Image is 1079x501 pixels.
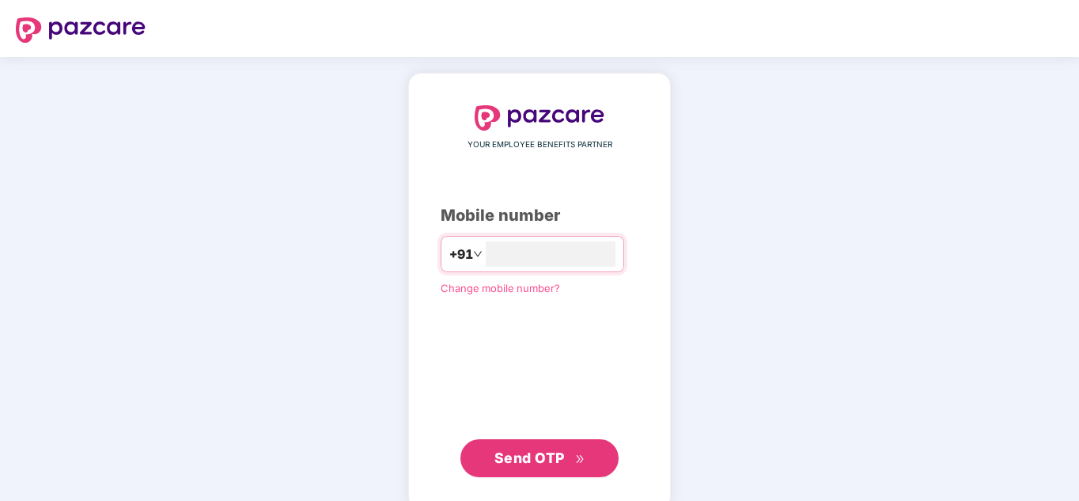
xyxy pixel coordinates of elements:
span: down [473,249,483,259]
img: logo [16,17,146,43]
span: Send OTP [494,450,565,466]
span: double-right [575,454,585,465]
a: Change mobile number? [441,282,560,294]
span: YOUR EMPLOYEE BENEFITS PARTNER [468,139,612,151]
img: logo [475,105,604,131]
button: Send OTPdouble-right [460,439,619,477]
span: +91 [449,245,473,264]
div: Mobile number [441,203,638,228]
